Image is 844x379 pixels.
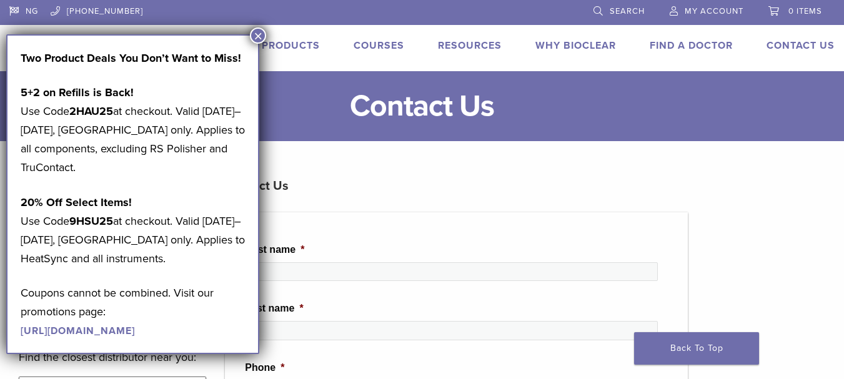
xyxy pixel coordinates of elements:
[69,214,113,228] strong: 9HSU25
[19,348,206,367] p: Find the closest distributor near you:
[69,104,113,118] strong: 2HAU25
[354,39,404,52] a: Courses
[21,325,135,337] a: [URL][DOMAIN_NAME]
[21,51,241,65] strong: Two Product Deals You Don’t Want to Miss!
[250,27,266,44] button: Close
[21,195,132,209] strong: 20% Off Select Items!
[650,39,733,52] a: Find A Doctor
[245,244,304,257] label: First name
[245,362,284,375] label: Phone
[21,86,134,99] strong: 5+2 on Refills is Back!
[21,283,245,340] p: Coupons cannot be combined. Visit our promotions page:
[21,83,245,177] p: Use Code at checkout. Valid [DATE]–[DATE], [GEOGRAPHIC_DATA] only. Applies to all components, exc...
[225,171,688,201] h3: Contact Us
[438,39,502,52] a: Resources
[634,332,759,365] a: Back To Top
[262,39,320,52] a: Products
[535,39,616,52] a: Why Bioclear
[245,302,303,315] label: Last name
[610,6,645,16] span: Search
[767,39,835,52] a: Contact Us
[21,193,245,268] p: Use Code at checkout. Valid [DATE]–[DATE], [GEOGRAPHIC_DATA] only. Applies to HeatSync and all in...
[685,6,743,16] span: My Account
[788,6,822,16] span: 0 items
